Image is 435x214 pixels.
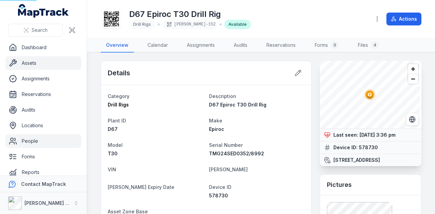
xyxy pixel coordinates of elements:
span: T30 [108,151,118,156]
h2: Details [108,68,130,78]
a: Reservations [261,38,301,53]
strong: [STREET_ADDRESS] [333,157,380,163]
a: Calendar [142,38,173,53]
div: [PERSON_NAME]-152 [162,20,217,29]
a: Overview [101,38,134,53]
span: D67 Epiroc T30 Drill Rig [209,102,266,108]
button: Actions [386,13,421,25]
span: TMG24SED0352/8992 [209,151,264,156]
time: 04/09/2025, 3:36:04 pm [360,132,396,138]
a: Files4 [352,38,384,53]
a: Assignments [5,72,81,85]
a: Reports [5,166,81,179]
span: Epiroc [209,126,224,132]
span: Description [209,93,236,99]
span: Serial Number [209,142,243,148]
a: Reservations [5,87,81,101]
strong: Device ID: [333,144,358,151]
canvas: Map [320,61,420,129]
span: Make [209,118,222,123]
span: Model [108,142,123,148]
h1: D67 Epiroc T30 Drill Rig [129,9,251,20]
a: Assets [5,56,81,70]
strong: [PERSON_NAME] Group [24,200,80,206]
span: Drill Rigs [108,102,129,108]
a: MapTrack [18,4,69,18]
span: [PERSON_NAME] Expiry Date [108,184,174,190]
button: Switch to Satellite View [406,113,419,126]
a: Dashboard [5,41,81,54]
span: [DATE] 3:36 pm [360,132,396,138]
h3: Pictures [327,180,352,190]
a: Locations [5,119,81,132]
span: D67 [108,126,118,132]
span: Device ID [209,184,231,190]
button: Zoom in [408,64,418,74]
strong: 578730 [359,144,378,151]
div: 0 [331,41,339,49]
a: Forms [5,150,81,163]
span: Search [32,27,48,34]
a: Forms0 [309,38,344,53]
a: People [5,134,81,148]
span: 578730 [209,193,228,198]
strong: Contact MapTrack [21,181,66,187]
a: Audits [5,103,81,117]
span: Plant ID [108,118,126,123]
span: Drill Rigs [133,22,151,27]
span: VIN [108,167,116,172]
strong: Last seen: [333,132,358,138]
span: Category [108,93,129,99]
button: Search [8,24,63,37]
button: Zoom out [408,74,418,84]
a: Assignments [181,38,220,53]
span: [PERSON_NAME] [209,167,248,172]
div: Available [224,20,251,29]
div: 4 [371,41,379,49]
a: Audits [228,38,253,53]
